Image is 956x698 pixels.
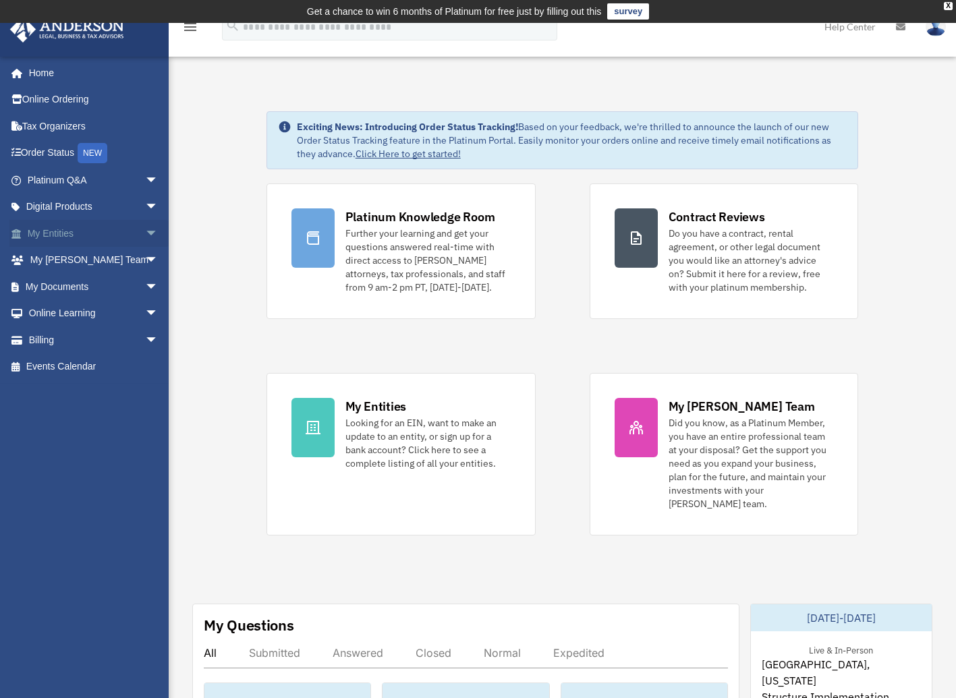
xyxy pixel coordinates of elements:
[145,273,172,301] span: arrow_drop_down
[9,273,179,300] a: My Documentsarrow_drop_down
[9,167,179,194] a: Platinum Q&Aarrow_drop_down
[944,2,953,10] div: close
[9,113,179,140] a: Tax Organizers
[225,18,240,33] i: search
[484,646,521,660] div: Normal
[182,24,198,35] a: menu
[9,86,179,113] a: Online Ordering
[145,220,172,248] span: arrow_drop_down
[669,398,815,415] div: My [PERSON_NAME] Team
[345,416,511,470] div: Looking for an EIN, want to make an update to an entity, or sign up for a bank account? Click her...
[307,3,602,20] div: Get a chance to win 6 months of Platinum for free just by filling out this
[345,398,406,415] div: My Entities
[266,373,536,535] a: My Entities Looking for an EIN, want to make an update to an entity, or sign up for a bank accoun...
[297,120,847,161] div: Based on your feedback, we're thrilled to announce the launch of our new Order Status Tracking fe...
[145,326,172,354] span: arrow_drop_down
[9,247,179,274] a: My [PERSON_NAME] Teamarrow_drop_down
[9,59,172,86] a: Home
[926,17,946,36] img: User Pic
[9,300,179,327] a: Online Learningarrow_drop_down
[182,19,198,35] i: menu
[553,646,604,660] div: Expedited
[145,167,172,194] span: arrow_drop_down
[78,143,107,163] div: NEW
[416,646,451,660] div: Closed
[590,373,859,535] a: My [PERSON_NAME] Team Did you know, as a Platinum Member, you have an entire professional team at...
[145,194,172,221] span: arrow_drop_down
[9,194,179,221] a: Digital Productsarrow_drop_down
[145,247,172,274] span: arrow_drop_down
[266,183,536,319] a: Platinum Knowledge Room Further your learning and get your questions answered real-time with dire...
[9,220,179,247] a: My Entitiesarrow_drop_down
[204,615,294,635] div: My Questions
[9,326,179,353] a: Billingarrow_drop_down
[345,208,495,225] div: Platinum Knowledge Room
[9,140,179,167] a: Order StatusNEW
[762,656,921,689] span: [GEOGRAPHIC_DATA], [US_STATE]
[669,208,765,225] div: Contract Reviews
[249,646,300,660] div: Submitted
[297,121,518,133] strong: Exciting News: Introducing Order Status Tracking!
[590,183,859,319] a: Contract Reviews Do you have a contract, rental agreement, or other legal document you would like...
[356,148,461,160] a: Click Here to get started!
[9,353,179,380] a: Events Calendar
[345,227,511,294] div: Further your learning and get your questions answered real-time with direct access to [PERSON_NAM...
[798,642,884,656] div: Live & In-Person
[669,416,834,511] div: Did you know, as a Platinum Member, you have an entire professional team at your disposal? Get th...
[145,300,172,328] span: arrow_drop_down
[607,3,649,20] a: survey
[204,646,217,660] div: All
[669,227,834,294] div: Do you have a contract, rental agreement, or other legal document you would like an attorney's ad...
[6,16,128,42] img: Anderson Advisors Platinum Portal
[333,646,383,660] div: Answered
[751,604,932,631] div: [DATE]-[DATE]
